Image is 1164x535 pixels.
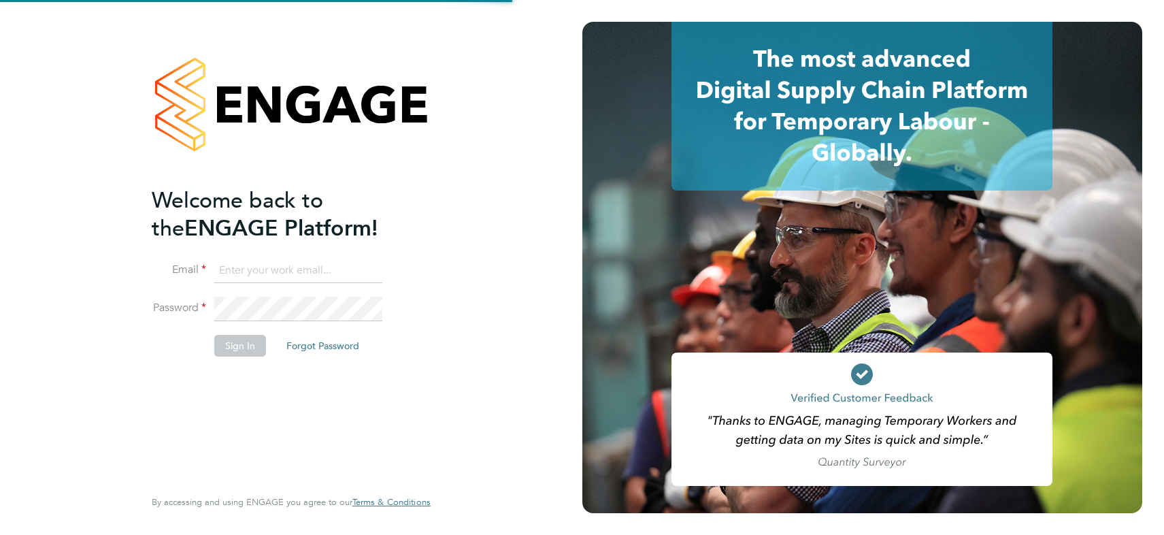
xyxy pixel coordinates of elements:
[352,496,431,508] span: Terms & Conditions
[352,497,431,508] a: Terms & Conditions
[214,259,382,283] input: Enter your work email...
[152,301,206,315] label: Password
[152,187,323,242] span: Welcome back to the
[276,335,370,357] button: Forgot Password
[152,187,417,242] h2: ENGAGE Platform!
[152,263,206,277] label: Email
[214,335,266,357] button: Sign In
[152,496,431,508] span: By accessing and using ENGAGE you agree to our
